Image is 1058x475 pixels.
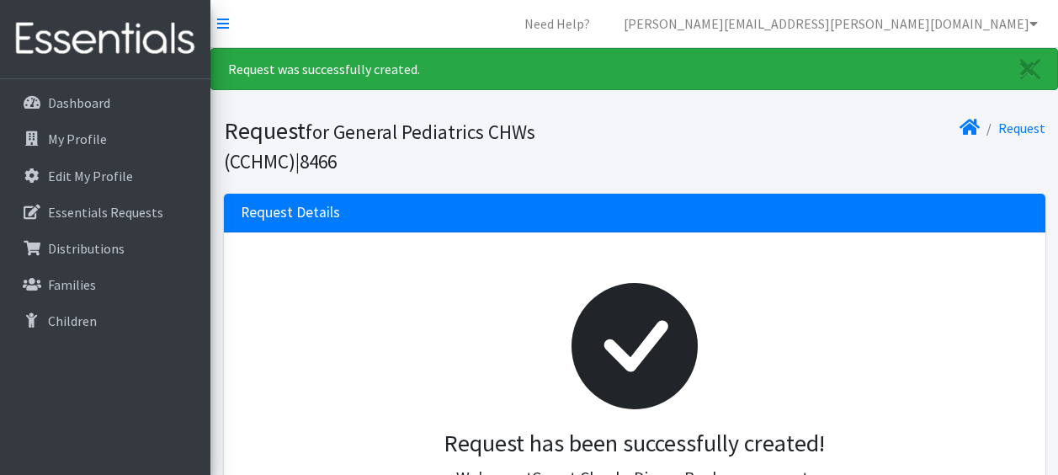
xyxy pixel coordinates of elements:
a: My Profile [7,122,204,156]
a: [PERSON_NAME][EMAIL_ADDRESS][PERSON_NAME][DOMAIN_NAME] [610,7,1051,40]
a: Distributions [7,232,204,265]
p: Essentials Requests [48,204,163,221]
h3: Request has been successfully created! [254,430,1015,458]
p: My Profile [48,131,107,147]
a: Need Help? [511,7,603,40]
a: Close [1003,49,1057,89]
p: Distributions [48,240,125,257]
p: Dashboard [48,94,110,111]
a: Children [7,304,204,338]
h1: Request [224,116,629,174]
a: Edit My Profile [7,159,204,193]
a: Families [7,268,204,302]
p: Children [48,312,97,329]
p: Families [48,276,96,293]
img: HumanEssentials [7,11,204,67]
p: Edit My Profile [48,168,133,184]
div: Request was successfully created. [210,48,1058,90]
a: Essentials Requests [7,195,204,229]
a: Dashboard [7,86,204,120]
h3: Request Details [241,204,340,221]
small: for General Pediatrics CHWs (CCHMC)|8466 [224,120,535,173]
a: Request [998,120,1045,136]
